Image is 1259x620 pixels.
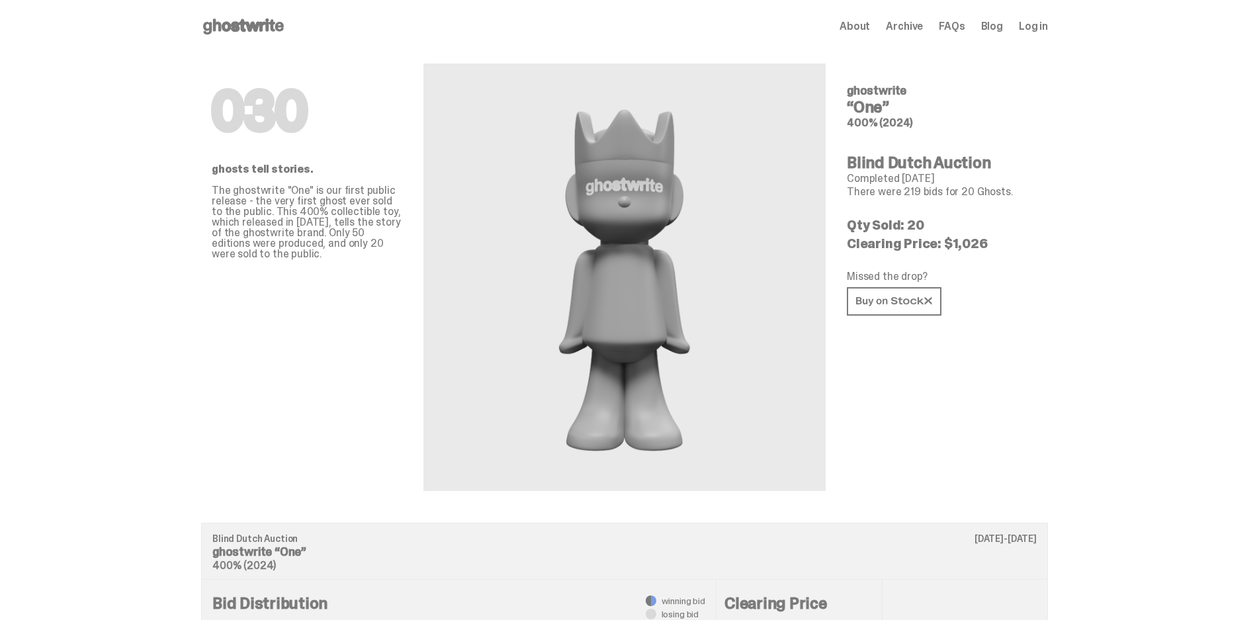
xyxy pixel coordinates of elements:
h1: 030 [212,85,402,138]
p: Completed [DATE] [847,173,1037,184]
p: The ghostwrite "One" is our first public release - the very first ghost ever sold to the public. ... [212,185,402,259]
span: losing bid [662,609,699,619]
a: Archive [886,21,923,32]
p: ghosts tell stories. [212,164,402,175]
p: There were 219 bids for 20 Ghosts. [847,187,1037,197]
p: Qty Sold: 20 [847,218,1037,232]
p: Missed the drop? [847,271,1037,282]
a: Blog [981,21,1003,32]
a: FAQs [939,21,965,32]
p: Clearing Price: $1,026 [847,237,1037,250]
span: ghostwrite [847,83,906,99]
span: winning bid [662,596,705,605]
a: Log in [1019,21,1048,32]
span: 400% (2024) [212,558,276,572]
h4: Blind Dutch Auction [847,155,1037,171]
p: [DATE]-[DATE] [975,534,1037,543]
img: ghostwrite&ldquo;One&rdquo; [522,95,726,459]
span: 400% (2024) [847,116,913,130]
p: ghostwrite “One” [212,546,1037,558]
p: Blind Dutch Auction [212,534,1037,543]
h4: Clearing Price [724,596,874,611]
h4: “One” [847,99,1037,115]
a: About [840,21,870,32]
